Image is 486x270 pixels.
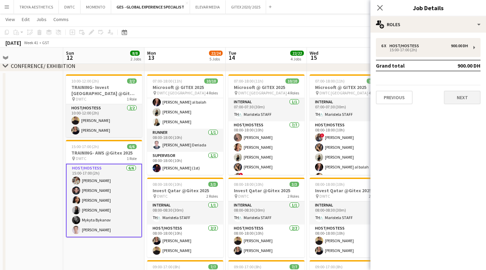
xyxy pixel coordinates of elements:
app-card-role: Internal1/107:00-07:30 (30m)Maristela STAFF [310,98,386,121]
app-card-role: Host/Hostess2/208:00-18:00 (10h)[PERSON_NAME][PERSON_NAME] [147,224,223,257]
span: DWTC [319,194,330,199]
app-card-role: Host/Hostess2/208:00-18:00 (10h)[PERSON_NAME][PERSON_NAME] [310,224,386,257]
td: 900.00 DH [438,60,481,71]
span: Edit [22,16,30,22]
h3: Microsoft @ GITEX 2025 [310,84,386,90]
span: 09:00-17:00 (8h) [153,264,180,269]
div: GST [42,40,49,45]
span: DWTC [238,194,249,199]
span: DWTC [76,96,86,102]
span: 10/10 [285,78,299,84]
div: 4 Jobs [291,56,303,61]
h3: TRAINING- AWS @Gitex 2025 [66,150,142,156]
app-job-card: 10:00-12:00 (2h)2/2TRAINING- Invest [GEOGRAPHIC_DATA] @Gitex 2025 DWTC1 RoleHost/Hostess2/210:00-... [66,74,142,137]
span: ! [320,133,324,138]
span: 09:00-17:00 (8h) [234,264,261,269]
h3: Invest Qatar @Gitex 2025 [310,187,386,194]
button: ELEVAR MEDIA [190,0,226,14]
span: 2 Roles [369,194,380,199]
div: 15:00-17:00 (2h) [381,48,468,52]
span: DWTC [GEOGRAPHIC_DATA] [319,90,368,95]
span: 07:00-18:00 (11h) [315,78,345,84]
span: Jobs [36,16,47,22]
span: DWTC [GEOGRAPHIC_DATA] [157,90,206,95]
a: Edit [19,15,32,24]
span: 10/10 [367,78,380,84]
app-card-role: Supervisor1/108:00-18:00 (10h)[PERSON_NAME] (1st) [147,152,223,175]
span: 07:00-18:00 (11h) [153,78,182,84]
h3: Invest Qatar @Gitex 2025 [228,187,305,194]
h3: Job Details [370,3,486,12]
span: Week 41 [22,40,39,45]
span: View [5,16,15,22]
div: 5 Jobs [209,56,222,61]
div: Host/Hostess [389,43,422,48]
app-job-card: 07:00-18:00 (11h)10/10Microsoft @ GITEX 2025 DWTC [GEOGRAPHIC_DATA]4 RolesInternal1/107:00-07:30 ... [310,74,386,175]
span: 2 Roles [206,194,218,199]
app-card-role: Host/Hostess2/210:00-12:00 (2h)[PERSON_NAME][PERSON_NAME] [66,104,142,137]
button: MOMENTO [81,0,111,14]
a: Jobs [34,15,49,24]
span: 3/3 [290,182,299,187]
td: Grand total [376,60,438,71]
h3: Invest Qatar @Gitex 2025 [147,187,223,194]
a: View [3,15,18,24]
h3: Microsoft @ GITEX 2025 [147,84,223,90]
span: Tue [228,50,236,56]
app-card-role: Internal1/107:00-07:30 (30m)Maristela STAFF [228,98,305,121]
span: 13 [146,54,156,61]
button: GES - GLOBAL EXPERIENCE SPECIALIST [111,0,190,14]
span: 1 Role [127,156,137,161]
span: Wed [310,50,318,56]
app-card-role: Host/Hostess7/708:00-18:00 (10h)[PERSON_NAME][PERSON_NAME][PERSON_NAME][PERSON_NAME]![PERSON_NAME] [228,121,305,203]
span: ! [239,173,243,177]
span: 7/7 [208,264,218,269]
div: 2 Jobs [131,56,141,61]
span: 4 Roles [206,90,218,95]
span: 08:00-18:00 (10h) [234,182,263,187]
div: [DATE] [5,39,21,46]
app-job-card: 07:00-18:00 (11h)10/10Microsoft @ GITEX 2025 DWTC [GEOGRAPHIC_DATA]4 RolesInternal1/107:00-07:30 ... [228,74,305,175]
div: 900.00 DH [451,43,468,48]
span: 1 Role [127,96,137,102]
span: 6/6 [127,144,137,149]
h3: TRAINING- Invest [GEOGRAPHIC_DATA] @Gitex 2025 [66,84,142,96]
a: Comms [51,15,71,24]
span: DWTC [157,194,168,199]
span: 10:00-12:00 (2h) [71,78,99,84]
span: 08:00-18:00 (10h) [315,182,345,187]
span: 15:00-17:00 (2h) [71,144,99,149]
span: Sun [66,50,74,56]
span: 8/8 [130,51,140,56]
app-card-role: Host/Hostess7/708:00-18:00 (10h)![PERSON_NAME][PERSON_NAME][PERSON_NAME][PERSON_NAME] al balah[PE... [310,121,386,203]
app-job-card: 08:00-18:00 (10h)3/3Invest Qatar @Gitex 2025 DWTC2 RolesInternal1/108:00-08:30 (30m)Maristela STA... [310,178,386,257]
span: 09:00-17:00 (8h) [315,264,343,269]
span: 7/7 [290,264,299,269]
span: 2/2 [127,78,137,84]
app-card-role: Runner1/108:00-18:00 (10h)[PERSON_NAME] Deriada [147,129,223,152]
span: DWTC [76,156,86,161]
span: 22/24 [209,51,223,56]
span: 2 Roles [288,194,299,199]
app-job-card: 07:00-18:00 (11h)10/10Microsoft @ GITEX 2025 DWTC [GEOGRAPHIC_DATA]4 Roles[PERSON_NAME][PERSON_NA... [147,74,223,175]
span: 22/22 [290,51,304,56]
button: Next [444,91,481,104]
app-job-card: 08:00-18:00 (10h)3/3Invest Qatar @Gitex 2025 DWTC2 RolesInternal1/108:00-08:30 (30m)Maristela STA... [147,178,223,257]
app-card-role: Internal1/108:00-08:30 (30m)Maristela STAFF [310,201,386,224]
div: 6 x [381,43,389,48]
app-card-role: Host/Hostess2/208:00-18:00 (10h)[PERSON_NAME][PERSON_NAME] [228,224,305,257]
span: 07:00-18:00 (11h) [234,78,263,84]
span: 4 Roles [369,90,380,95]
app-card-role: Internal1/108:00-08:30 (30m)Maristela STAFF [228,201,305,224]
span: 3/3 [208,182,218,187]
span: Mon [147,50,156,56]
span: 4 Roles [288,90,299,95]
div: CONFERENCE/ EXHIBITION [11,62,75,69]
app-job-card: 15:00-17:00 (2h)6/6TRAINING- AWS @Gitex 2025 DWTC1 RoleHost/Hostess6/615:00-17:00 (2h)[PERSON_NAM... [66,140,142,237]
app-card-role: Host/Hostess6/615:00-17:00 (2h)[PERSON_NAME][PERSON_NAME][PERSON_NAME][PERSON_NAME]Mykyta Bykanov... [66,164,142,237]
